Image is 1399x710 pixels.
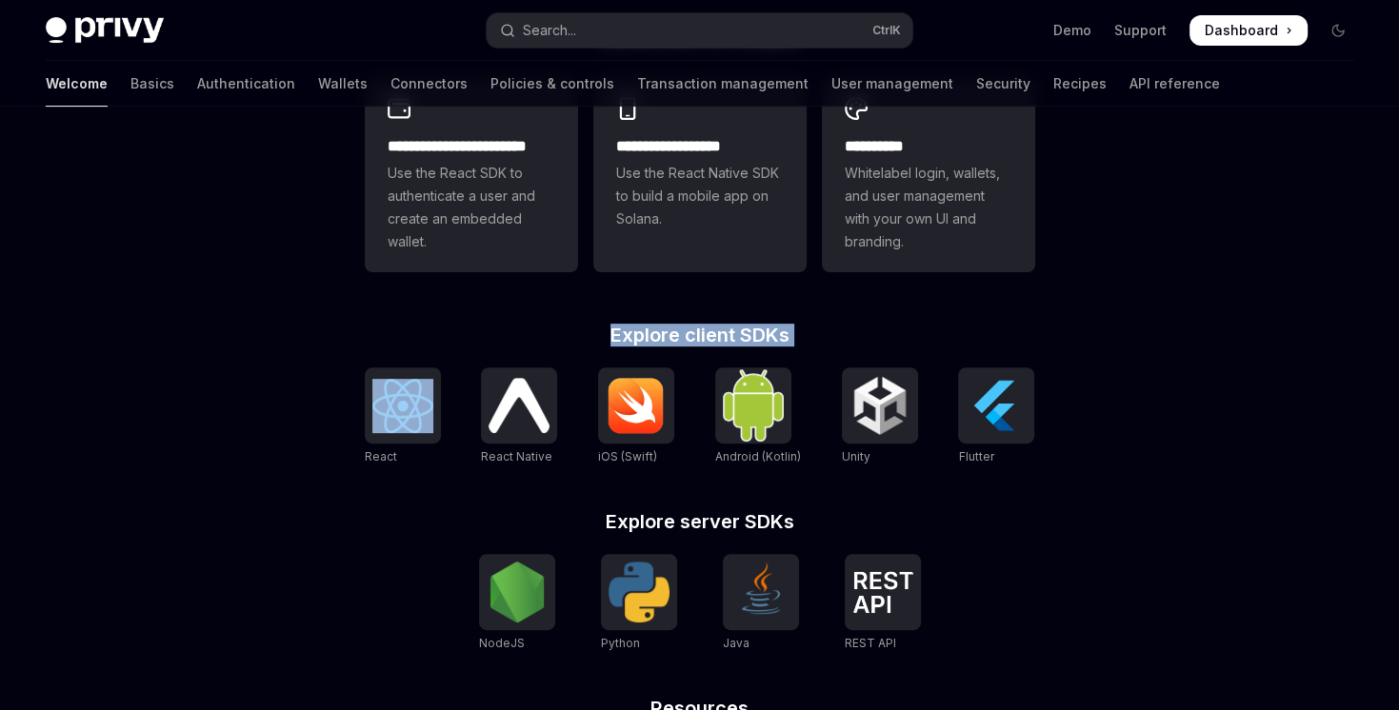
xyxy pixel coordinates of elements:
img: Unity [849,375,910,436]
a: API reference [1129,61,1220,107]
a: Android (Kotlin)Android (Kotlin) [715,367,801,466]
img: React Native [489,378,550,432]
span: Android (Kotlin) [715,449,801,463]
h2: Explore server SDKs [365,512,1035,531]
a: FlutterFlutter [958,367,1034,466]
a: Welcome [46,61,108,107]
a: Support [1114,21,1167,40]
a: **** **** **** ***Use the React Native SDK to build a mobile app on Solana. [593,78,807,272]
button: Open search [487,13,912,48]
a: Authentication [197,61,295,107]
span: Use the React SDK to authenticate a user and create an embedded wallet. [388,162,555,253]
a: UnityUnity [842,367,918,466]
button: Toggle dark mode [1323,15,1353,46]
a: JavaJava [723,554,799,653]
span: Use the React Native SDK to build a mobile app on Solana. [616,162,784,230]
img: Android (Kotlin) [723,369,784,441]
span: iOS (Swift) [598,449,657,463]
a: Security [976,61,1030,107]
img: Python [609,562,670,622]
a: **** *****Whitelabel login, wallets, and user management with your own UI and branding. [822,78,1035,272]
span: React [365,449,397,463]
img: NodeJS [487,562,548,622]
span: Whitelabel login, wallets, and user management with your own UI and branding. [845,162,1012,253]
span: Flutter [958,449,993,463]
img: Flutter [966,375,1027,436]
a: Connectors [390,61,468,107]
h2: Explore client SDKs [365,325,1035,345]
a: Transaction management [637,61,809,107]
a: Basics [130,61,174,107]
a: Dashboard [1189,15,1308,46]
div: Search... [523,19,576,42]
a: Wallets [318,61,368,107]
img: dark logo [46,17,164,44]
span: React Native [481,449,552,463]
a: Demo [1053,21,1091,40]
a: iOS (Swift)iOS (Swift) [598,367,674,466]
span: Python [601,636,640,650]
a: REST APIREST API [845,554,921,653]
a: ReactReact [365,367,441,466]
a: PythonPython [601,554,677,653]
span: NodeJS [479,636,525,650]
a: Policies & controls [490,61,614,107]
a: React NativeReact Native [481,367,557,466]
a: User management [831,61,953,107]
span: Dashboard [1205,21,1278,40]
span: Ctrl K [872,23,901,38]
span: REST API [845,636,896,650]
span: Unity [842,449,870,463]
span: Java [723,636,749,650]
a: NodeJSNodeJS [479,554,555,653]
img: React [372,379,433,433]
img: Java [730,562,791,622]
img: iOS (Swift) [606,377,667,434]
img: REST API [852,571,913,613]
a: Recipes [1053,61,1107,107]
